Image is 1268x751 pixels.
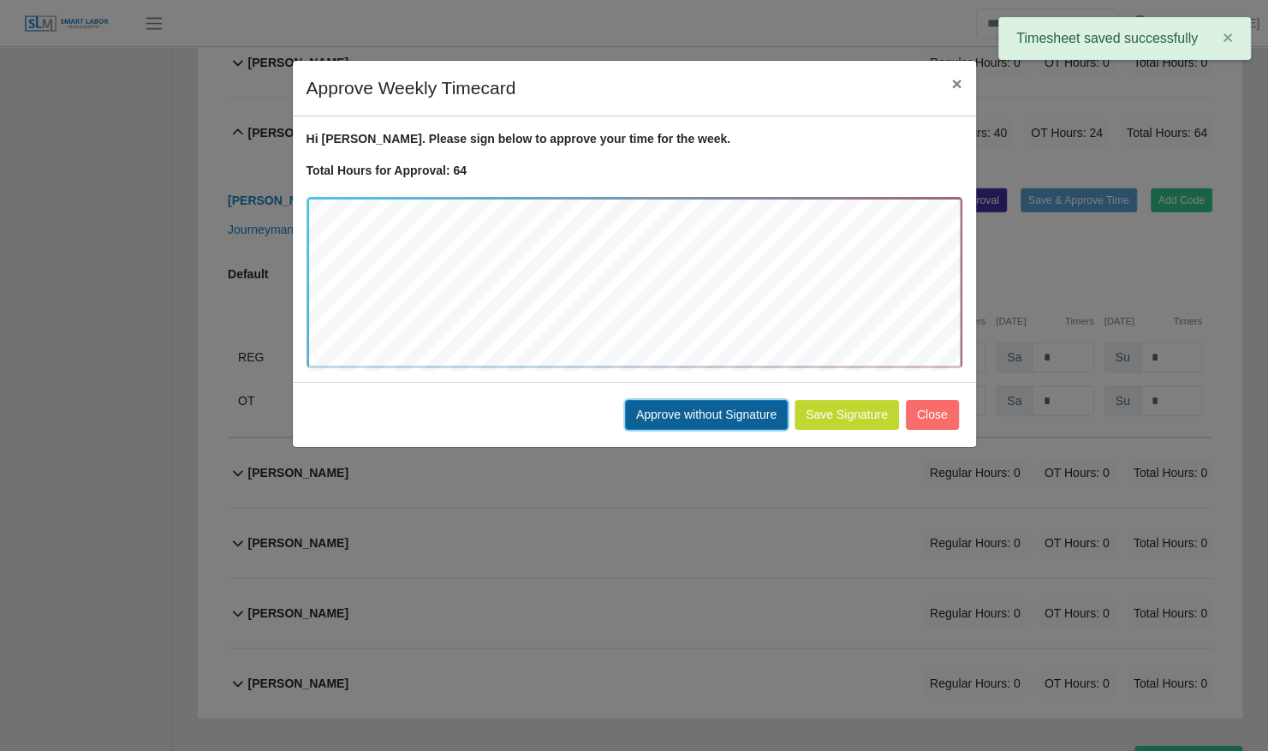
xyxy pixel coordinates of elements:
h4: Approve Weekly Timecard [307,75,516,102]
strong: Hi [PERSON_NAME]. Please sign below to approve your time for the week. [307,132,731,146]
button: Save Signature [795,400,899,430]
button: Close [906,400,959,430]
button: Close [938,61,975,106]
strong: Total Hours for Approval: 64 [307,164,467,177]
span: × [951,74,961,93]
button: Approve without Signature [625,400,788,430]
span: × [1223,27,1233,47]
div: Timesheet saved successfully [998,17,1251,60]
